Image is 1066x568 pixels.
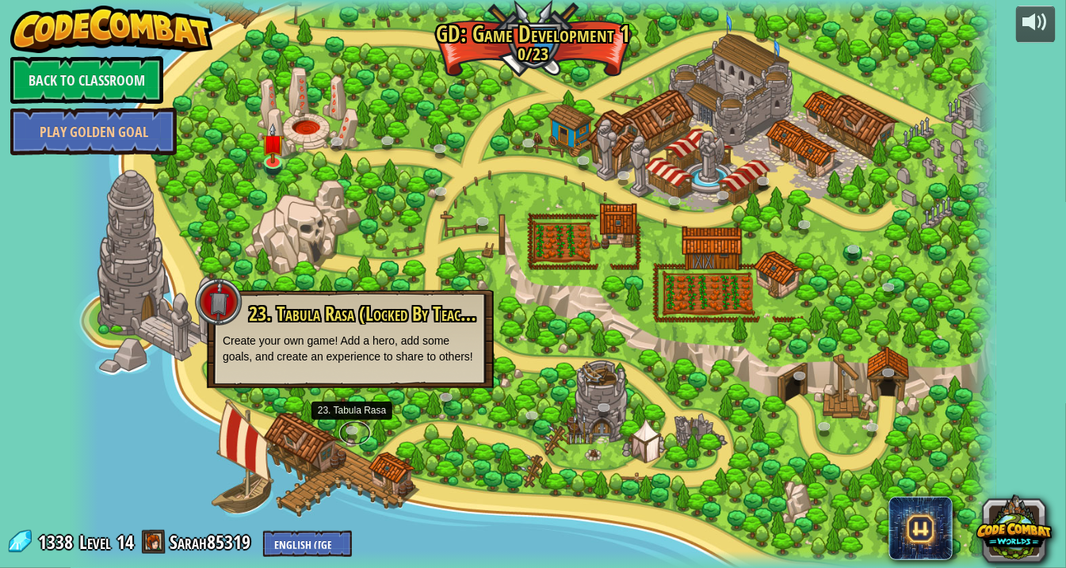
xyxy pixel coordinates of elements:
span: Level [79,529,111,555]
span: 14 [117,529,134,555]
span: 1338 [38,529,78,555]
a: Back to Classroom [10,56,163,104]
button: Adjust volume [1016,6,1056,43]
img: CodeCombat - Learn how to code by playing a game [10,6,213,53]
img: level-banner-unstarted.png [262,124,285,164]
p: Create your own game! Add a hero, add some goals, and create an experience to share to others! [223,333,478,364]
span: 23. Tabula Rasa (Locked By Teacher) [249,300,487,327]
a: Sarah85319 [170,529,255,555]
a: Play Golden Goal [10,108,177,155]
